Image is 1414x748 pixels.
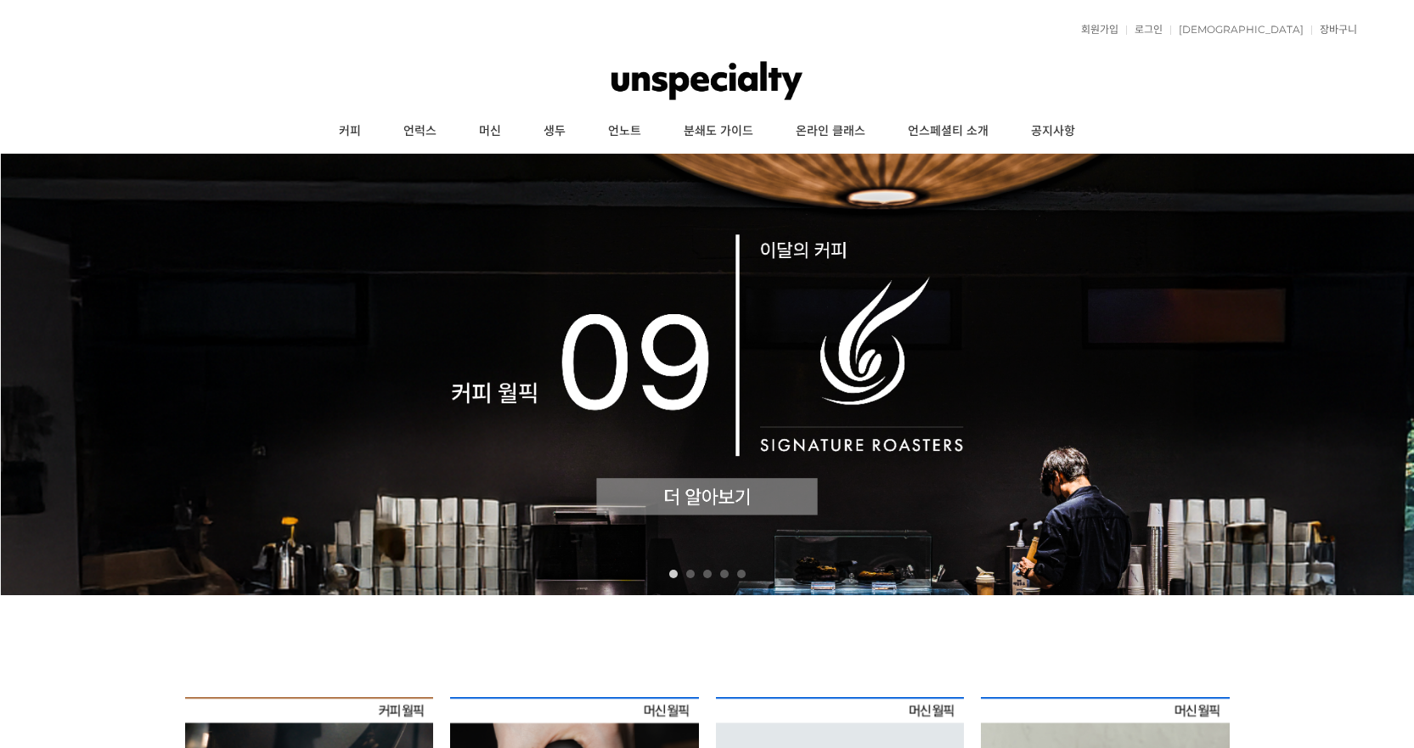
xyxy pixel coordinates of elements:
[382,110,458,153] a: 언럭스
[775,110,887,153] a: 온라인 클래스
[686,570,695,578] a: 2
[669,570,678,578] a: 1
[887,110,1010,153] a: 언스페셜티 소개
[587,110,662,153] a: 언노트
[1010,110,1096,153] a: 공지사항
[1311,25,1357,35] a: 장바구니
[522,110,587,153] a: 생두
[318,110,382,153] a: 커피
[737,570,746,578] a: 5
[662,110,775,153] a: 분쇄도 가이드
[1073,25,1118,35] a: 회원가입
[1170,25,1304,35] a: [DEMOGRAPHIC_DATA]
[458,110,522,153] a: 머신
[720,570,729,578] a: 4
[703,570,712,578] a: 3
[611,55,803,106] img: 언스페셜티 몰
[1126,25,1163,35] a: 로그인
